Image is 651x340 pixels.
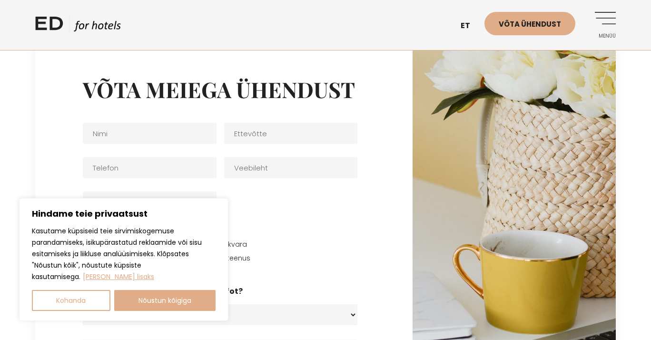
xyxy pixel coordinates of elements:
[82,271,155,282] a: Loe lisaks
[83,76,365,102] h2: Võta meiega ühendust
[224,157,358,178] input: Veebileht
[456,14,484,38] a: et
[590,12,616,38] a: Menüü
[83,157,217,178] input: Telefon
[32,208,216,220] p: Hindame teie privaatsust
[484,12,575,35] a: Võta ühendust
[83,191,217,212] input: E-post
[32,225,216,282] p: Kasutame küpsiseid teie sirvimiskogemuse parandamiseks, isikupärastatud reklaamide või sisu esita...
[114,290,216,311] button: Nõustun kõigiga
[35,14,121,38] a: ED HOTELS
[224,123,358,144] input: Ettevõtte
[83,123,217,144] input: Nimi
[32,290,110,311] button: Kohanda
[590,33,616,39] span: Menüü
